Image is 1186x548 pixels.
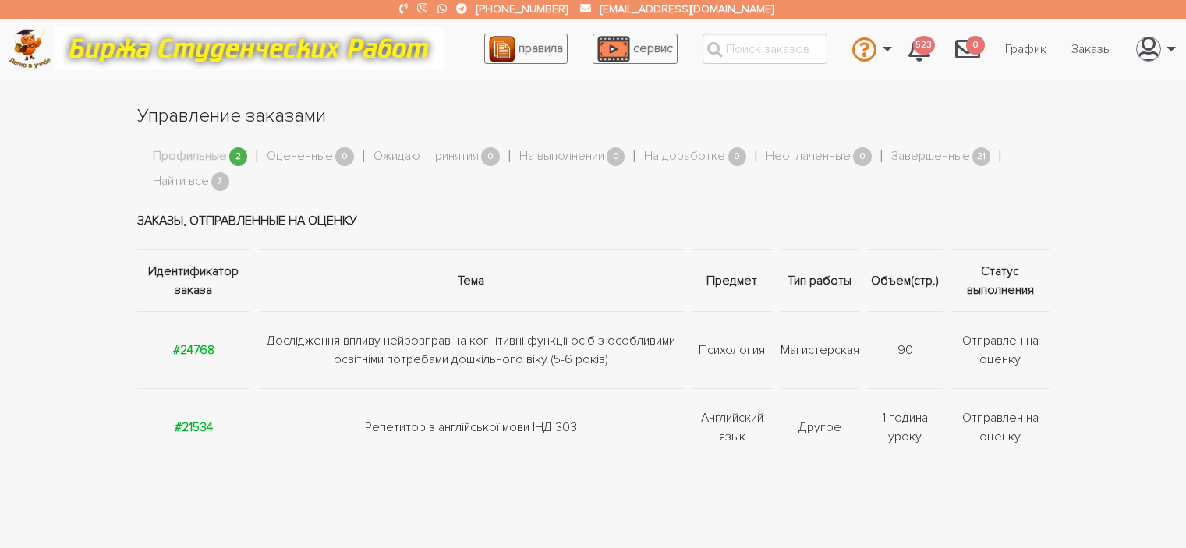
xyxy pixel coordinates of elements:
[728,147,747,167] span: 0
[891,147,970,167] a: Завершенные
[476,2,568,16] a: [PHONE_NUMBER]
[254,388,688,465] td: Репетитор з англійської мови ІНД 303
[947,249,1050,311] th: Статус выполнения
[137,249,255,311] th: Идентификатор заказа
[54,27,444,70] img: motto-12e01f5a76059d5f6a28199ef077b1f78e012cfde436ab5cf1d4517935686d32.gif
[153,171,209,192] a: Найти все
[229,147,248,167] span: 2
[484,34,568,64] a: правила
[863,311,947,388] td: 90
[703,34,827,64] input: Поиск заказов
[947,388,1050,465] td: Отправлен на оценку
[777,311,863,388] td: Магистерская
[863,249,947,311] th: Объем(стр.)
[600,2,774,16] a: [EMAIL_ADDRESS][DOMAIN_NAME]
[481,147,500,167] span: 0
[374,147,479,167] a: Ожидают принятия
[593,34,678,64] a: сервис
[943,28,993,70] a: 0
[173,342,214,358] a: #24768
[947,311,1050,388] td: Отправлен на оценку
[267,147,333,167] a: Оцененные
[519,41,563,56] span: правила
[489,36,515,62] img: agreement_icon-feca34a61ba7f3d1581b08bc946b2ec1ccb426f67415f344566775c155b7f62c.png
[335,147,354,167] span: 0
[137,103,1050,129] h1: Управление заказами
[137,192,1050,250] td: Заказы, отправленные на оценку
[853,147,872,167] span: 0
[777,249,863,311] th: Тип работы
[688,388,777,465] td: Английский язык
[254,311,688,388] td: Дослідження впливу нейровправ на когнітивні функції осіб з особливими освітніми потребами дошкіль...
[966,36,985,55] span: 0
[1059,34,1124,64] a: Заказы
[153,147,227,167] a: Профильные
[777,388,863,465] td: Другое
[688,311,777,388] td: Психология
[644,147,725,167] a: На доработке
[597,36,630,62] img: play_icon-49f7f135c9dc9a03216cfdbccbe1e3994649169d890fb554cedf0eac35a01ba8.png
[863,388,947,465] td: 1 година уроку
[766,147,851,167] a: Неоплаченные
[254,249,688,311] th: Тема
[993,34,1059,64] a: График
[175,419,213,435] a: #21534
[688,249,777,311] th: Предмет
[913,36,935,55] span: 523
[972,147,991,167] span: 21
[607,147,625,167] span: 0
[633,41,673,56] span: сервис
[211,172,230,192] span: 7
[896,28,943,70] a: 523
[9,29,51,69] img: logo-c4363faeb99b52c628a42810ed6dfb4293a56d4e4775eb116515dfe7f33672af.png
[519,147,604,167] a: На выполнении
